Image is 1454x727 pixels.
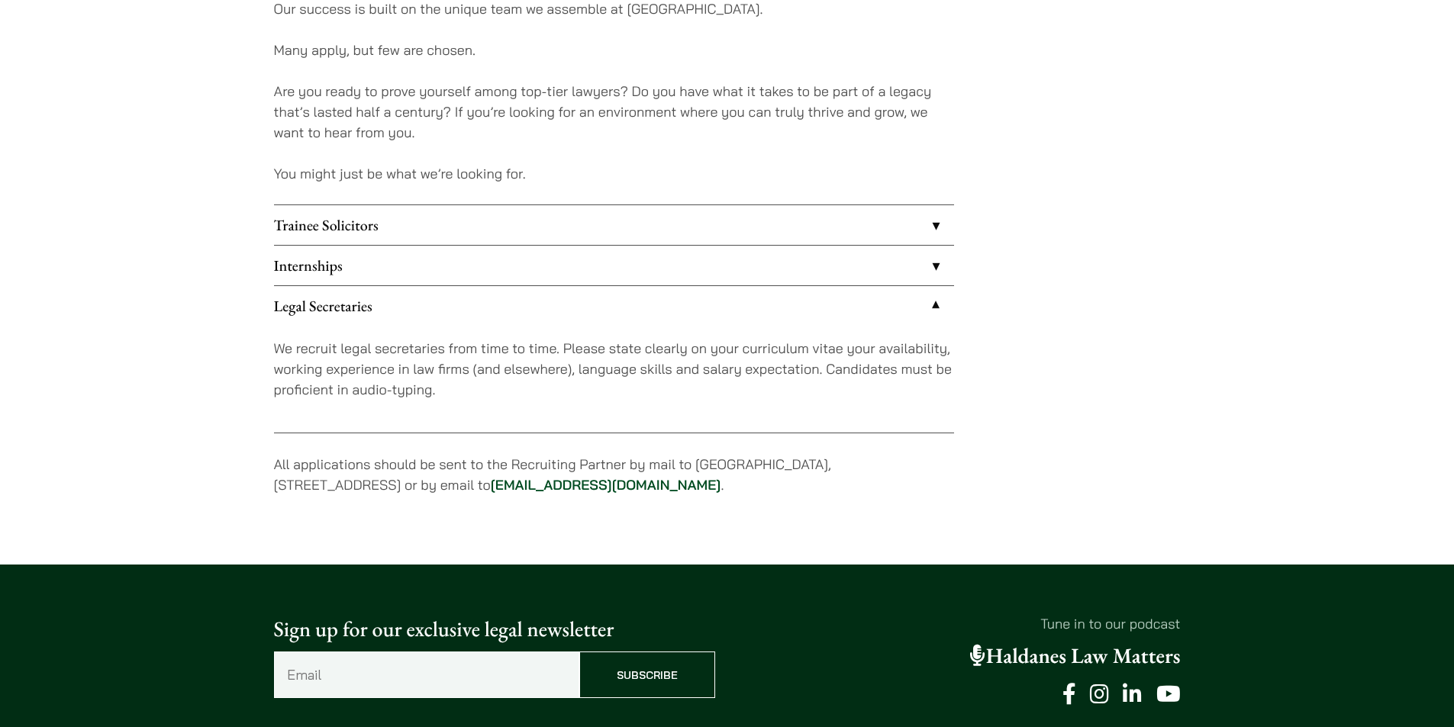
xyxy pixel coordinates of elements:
p: Sign up for our exclusive legal newsletter [274,613,715,645]
p: Are you ready to prove yourself among top-tier lawyers? Do you have what it takes to be part of a... [274,81,954,143]
input: Email [274,651,579,698]
input: Subscribe [579,651,715,698]
p: All applications should be sent to the Recruiting Partner by mail to [GEOGRAPHIC_DATA], [STREET_A... [274,454,954,495]
a: Haldanes Law Matters [970,642,1181,670]
a: [EMAIL_ADDRESS][DOMAIN_NAME] [491,476,721,494]
div: Legal Secretaries [274,326,954,433]
p: We recruit legal secretaries from time to time. Please state clearly on your curriculum vitae you... [274,338,954,400]
p: You might just be what we’re looking for. [274,163,954,184]
a: Trainee Solicitors [274,205,954,245]
a: Legal Secretaries [274,286,954,326]
p: Tune in to our podcast [740,613,1181,634]
a: Internships [274,246,954,285]
p: Many apply, but few are chosen. [274,40,954,60]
